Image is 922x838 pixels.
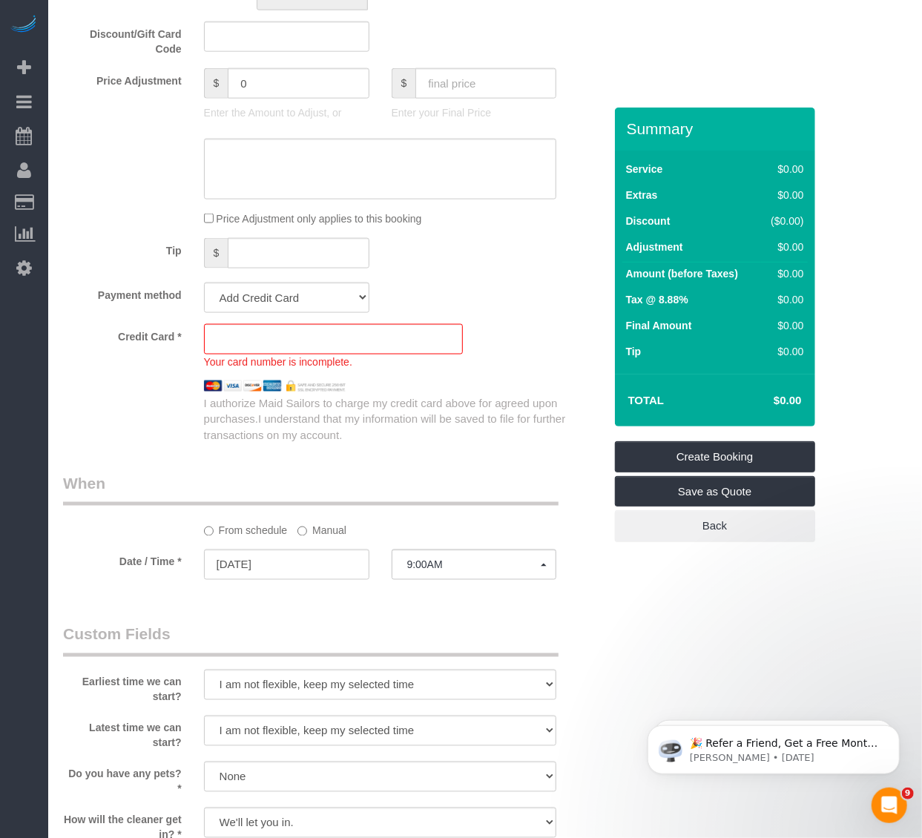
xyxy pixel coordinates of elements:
div: $0.00 [765,292,804,307]
label: Manual [297,518,346,538]
h3: Summary [627,120,808,137]
div: $0.00 [765,240,804,254]
label: Service [626,162,663,176]
span: 9 [902,788,914,799]
label: Discount [626,214,671,228]
iframe: Intercom notifications message [625,694,922,798]
label: Amount (before Taxes) [626,266,738,281]
label: Final Amount [626,318,692,333]
span: 🎉 Refer a Friend, Get a Free Month! 🎉 Love Automaid? Share the love! When you refer a friend who ... [65,43,254,202]
div: $0.00 [765,266,804,281]
div: ($0.00) [765,214,804,228]
span: $ [392,68,416,99]
a: Create Booking [615,441,815,472]
label: Tip [626,344,642,359]
span: I understand that my information will be saved to file for further transactions on my account. [204,412,566,441]
input: MM/DD/YYYY [204,550,369,580]
label: Discount/Gift Card Code [52,22,193,56]
label: Latest time we can start? [52,716,193,750]
img: Automaid Logo [9,15,39,36]
img: credit cards [193,380,357,392]
iframe: Intercom live chat [872,788,907,823]
label: Extras [626,188,658,202]
div: $0.00 [765,318,804,333]
span: Price Adjustment only applies to this booking [216,214,421,225]
input: final price [415,68,556,99]
span: $ [204,68,228,99]
input: From schedule [204,527,214,536]
label: Tip [52,238,193,258]
label: From schedule [204,518,288,538]
label: Tax @ 8.88% [626,292,688,307]
a: Save as Quote [615,476,815,507]
p: Message from Ellie, sent 1d ago [65,57,256,70]
div: $0.00 [765,188,804,202]
a: Back [615,510,815,541]
div: $0.00 [765,162,804,176]
label: Price Adjustment [52,68,193,88]
label: Credit Card * [52,324,193,344]
span: $ [204,238,228,268]
legend: Custom Fields [63,624,559,657]
h4: $0.00 [729,395,801,407]
strong: Total [628,394,665,406]
label: Payment method [52,283,193,303]
div: I authorize Maid Sailors to charge my credit card above for agreed upon purchases. [193,395,615,443]
label: Date / Time * [52,550,193,570]
p: Enter the Amount to Adjust, or [204,105,369,120]
div: Your card number is incomplete. [204,324,463,369]
p: Enter your Final Price [392,105,557,120]
span: 9:00AM [407,559,541,571]
input: Manual [297,527,307,536]
label: Adjustment [626,240,683,254]
label: Do you have any pets? * [52,762,193,796]
div: $0.00 [765,344,804,359]
iframe: Secure card payment input frame [217,332,450,346]
button: 9:00AM [392,550,557,580]
legend: When [63,472,559,506]
label: Earliest time we can start? [52,670,193,705]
